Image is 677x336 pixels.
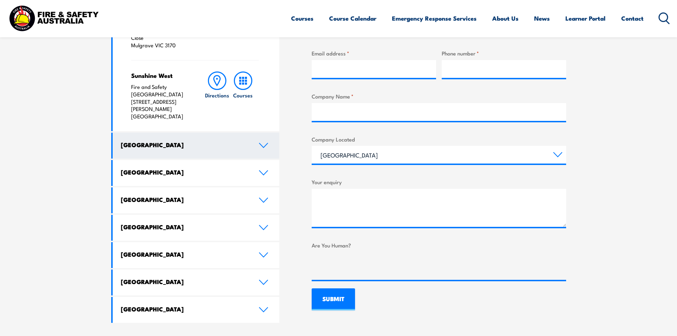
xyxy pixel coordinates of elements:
a: [GEOGRAPHIC_DATA] [113,133,280,159]
a: [GEOGRAPHIC_DATA] [113,297,280,323]
label: Company Name [312,92,566,100]
a: Contact [621,9,644,28]
h6: Directions [205,91,229,99]
a: Emergency Response Services [392,9,477,28]
a: Directions [204,71,230,120]
a: [GEOGRAPHIC_DATA] [113,160,280,186]
a: [GEOGRAPHIC_DATA] [113,270,280,295]
label: Company Located [312,135,566,143]
label: Phone number [442,49,566,57]
h4: [GEOGRAPHIC_DATA] [121,168,248,176]
a: Courses [230,71,256,120]
a: Course Calendar [329,9,376,28]
label: Are You Human? [312,241,566,249]
h4: Sunshine West [131,71,190,79]
a: Learner Portal [565,9,606,28]
input: SUBMIT [312,288,355,310]
p: Fire and Safety [GEOGRAPHIC_DATA] [STREET_ADDRESS][PERSON_NAME] [GEOGRAPHIC_DATA] [131,83,190,120]
h6: Courses [233,91,253,99]
h4: [GEOGRAPHIC_DATA] [121,196,248,203]
h4: [GEOGRAPHIC_DATA] [121,278,248,286]
h4: [GEOGRAPHIC_DATA] [121,250,248,258]
a: [GEOGRAPHIC_DATA] [113,242,280,268]
h4: [GEOGRAPHIC_DATA] [121,305,248,313]
h4: [GEOGRAPHIC_DATA] [121,141,248,149]
a: [GEOGRAPHIC_DATA] [113,215,280,241]
h4: [GEOGRAPHIC_DATA] [121,223,248,231]
iframe: reCAPTCHA [312,252,420,280]
a: Courses [291,9,313,28]
a: [GEOGRAPHIC_DATA] [113,187,280,213]
label: Email address [312,49,436,57]
a: About Us [492,9,519,28]
label: Your enquiry [312,178,566,186]
a: News [534,9,550,28]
